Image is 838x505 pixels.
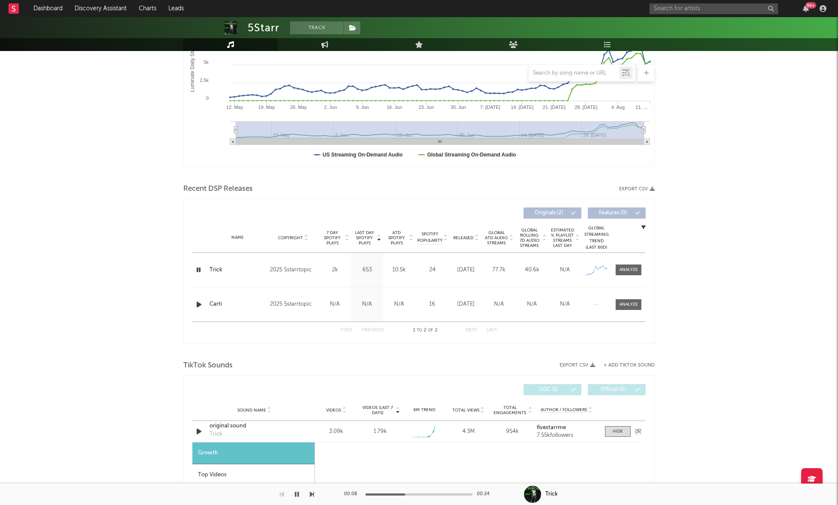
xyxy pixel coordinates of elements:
div: 1.79k [374,427,387,436]
div: N/A [551,266,579,274]
span: Estimated % Playlist Streams Last Day [551,228,574,248]
div: N/A [321,300,349,309]
div: 99 + [805,2,816,9]
button: Official(0) [588,384,646,395]
div: 2025 5starrtopic [270,299,317,310]
button: + Add TikTok Sound [595,363,655,368]
div: 2025 5starrtopic [270,265,317,275]
div: [DATE] [452,300,480,309]
div: 3.09k [316,427,356,436]
text: 5k [204,60,209,65]
button: Features(0) [588,207,646,219]
div: Trick [545,490,557,498]
text: 2. Jun [324,105,337,110]
div: 7.55k followers [537,433,596,439]
input: Search for artists [649,3,778,14]
span: Global ATD Audio Streams [485,230,508,246]
button: UGC(1) [524,384,581,395]
span: TikTok Sounds [183,361,233,371]
div: 77.7k [485,266,513,274]
button: Track [290,21,344,34]
div: 954k [493,427,533,436]
text: Global Streaming On-Demand Audio [427,152,516,158]
span: Copyright [278,235,303,240]
text: 21. [DATE] [543,105,566,110]
a: fivestarrme [537,425,596,431]
span: Official ( 0 ) [593,387,633,392]
text: Luminate Daily Streams [189,37,195,92]
span: Released [453,235,473,240]
button: + Add TikTok Sound [604,363,655,368]
span: Recent DSP Releases [183,184,253,194]
text: 30. Jun [451,105,466,110]
div: 5Starr [248,21,279,34]
div: 40.6k [518,266,546,274]
div: 10.5k [385,266,413,274]
text: 7. [DATE] [480,105,500,110]
div: Growth [192,442,314,464]
span: Global Rolling 7D Audio Streams [518,228,541,248]
a: original sound [209,422,299,430]
text: 16. Jun [386,105,402,110]
span: Last Day Spotify Plays [353,230,376,246]
span: Spotify Popularity [417,231,443,244]
div: Name [209,234,266,241]
span: 7 Day Spotify Plays [321,230,344,246]
span: Total Views [452,408,479,413]
button: Previous [362,328,384,333]
text: 23. Jun [419,105,434,110]
text: 0 [206,96,209,101]
div: N/A [485,300,513,309]
div: 4.3M [449,427,488,436]
div: 6M Trend [404,407,444,413]
div: N/A [518,300,546,309]
button: Export CSV [619,186,655,192]
a: Trick [209,266,266,274]
text: US Streaming On-Demand Audio [323,152,403,158]
div: 653 [353,266,381,274]
text: 28. [DATE] [575,105,597,110]
button: Last [486,328,497,333]
text: 14. [DATE] [511,105,533,110]
div: 00:08 [344,489,361,499]
div: N/A [551,300,579,309]
span: UGC ( 1 ) [529,387,569,392]
text: 11. … [635,105,648,110]
span: Features ( 0 ) [593,210,633,216]
div: 16 [417,300,447,309]
span: of [428,328,433,332]
button: Originals(2) [524,207,581,219]
button: Next [466,328,478,333]
span: ATD Spotify Plays [385,230,408,246]
span: Author / Followers [541,407,587,413]
button: Export CSV [560,363,595,368]
text: 12. May [226,105,243,110]
div: 1 2 2 [401,325,449,336]
span: Originals ( 2 ) [529,210,569,216]
span: Total Engagements [493,405,527,415]
input: Search by song name or URL [529,70,619,77]
span: Videos [326,408,341,413]
text: 19. May [258,105,275,110]
div: N/A [353,300,381,309]
strong: fivestarrme [537,425,566,430]
span: to [417,328,422,332]
a: Carti [209,300,266,309]
text: 9. Jun [356,105,369,110]
text: 26. May [290,105,307,110]
div: [DATE] [452,266,480,274]
button: First [341,328,353,333]
div: Top Videos [192,464,314,486]
span: Videos (last 7 days) [360,405,395,415]
div: Global Streaming Trend (Last 60D) [584,225,609,251]
text: 4. Aug [611,105,625,110]
div: Trick [209,430,222,439]
div: 00:24 [477,489,494,499]
span: Sound Name [237,408,266,413]
div: N/A [385,300,413,309]
div: 24 [417,266,447,274]
button: 99+ [803,5,809,12]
